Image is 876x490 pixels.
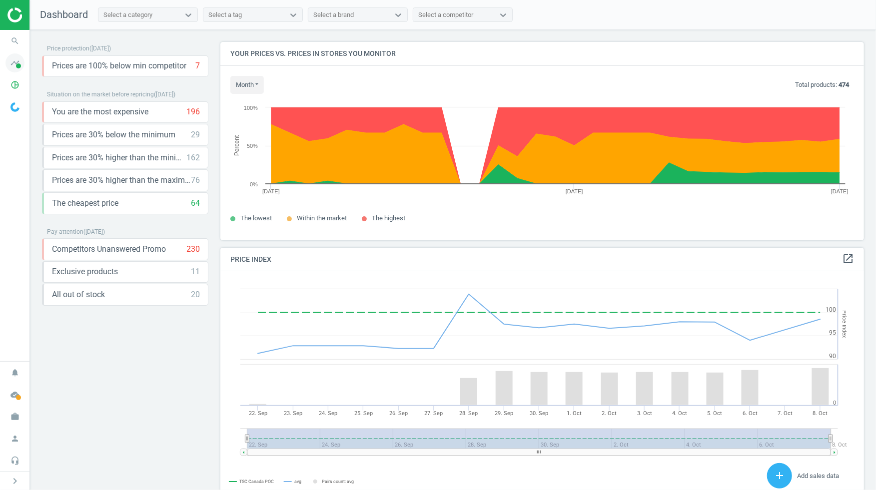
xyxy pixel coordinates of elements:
tspan: [DATE] [831,188,849,194]
tspan: 8. Oct [813,410,828,417]
span: ( [DATE] ) [83,228,105,235]
tspan: [DATE] [566,188,583,194]
span: ( [DATE] ) [154,91,175,98]
button: add [767,463,792,489]
span: The highest [372,214,405,222]
div: 196 [186,106,200,117]
div: 11 [191,266,200,277]
text: 0 [834,400,837,406]
div: Select a competitor [418,10,473,19]
tspan: 5. Oct [708,410,723,417]
tspan: TSC Canada POC [239,480,274,485]
tspan: 6. Oct [743,410,758,417]
i: pie_chart_outlined [5,75,24,94]
div: 162 [186,152,200,163]
tspan: 4. Oct [672,410,687,417]
text: 50% [247,143,258,149]
tspan: 8. Oct [833,442,848,448]
tspan: 28. Sep [460,410,478,417]
tspan: Pairs count: avg [322,479,354,484]
tspan: 24. Sep [319,410,337,417]
tspan: 29. Sep [495,410,513,417]
h4: Price Index [220,248,864,271]
tspan: Percent [233,135,240,156]
i: search [5,31,24,50]
i: open_in_new [842,253,854,265]
tspan: 30. Sep [530,410,548,417]
span: Prices are 100% below min competitor [52,60,186,71]
i: timeline [5,53,24,72]
span: Within the market [297,214,347,222]
span: Pay attention [47,228,83,235]
i: chevron_right [9,475,21,487]
span: Prices are 30% higher than the maximal [52,175,191,186]
i: notifications [5,363,24,382]
img: wGWNvw8QSZomAAAAABJRU5ErkJggg== [10,102,19,112]
span: Exclusive products [52,266,118,277]
h4: Your prices vs. prices in stores you monitor [220,42,864,65]
span: You are the most expensive [52,106,148,117]
div: Select a tag [208,10,242,19]
tspan: [DATE] [262,188,280,194]
div: 76 [191,175,200,186]
span: The lowest [240,214,272,222]
tspan: avg [294,479,301,484]
text: 100 [826,306,837,313]
b: 474 [839,81,849,88]
text: 90 [830,353,837,360]
i: work [5,407,24,426]
tspan: Price Index [842,311,848,338]
tspan: 26. Sep [389,410,408,417]
text: 0% [250,181,258,187]
span: Competitors Unanswered Promo [52,244,166,255]
div: 7 [195,60,200,71]
tspan: 22. Sep [249,410,267,417]
text: 100% [244,105,258,111]
span: Prices are 30% below the minimum [52,129,175,140]
span: ( [DATE] ) [89,45,111,52]
a: open_in_new [842,253,854,266]
div: 29 [191,129,200,140]
tspan: 1. Oct [567,410,582,417]
button: month [230,76,264,94]
p: Total products: [795,80,849,89]
span: Situation on the market before repricing [47,91,154,98]
i: person [5,429,24,448]
tspan: 3. Oct [637,410,652,417]
span: Price protection [47,45,89,52]
button: chevron_right [2,475,27,488]
tspan: 23. Sep [284,410,302,417]
tspan: 27. Sep [424,410,443,417]
img: ajHJNr6hYgQAAAAASUVORK5CYII= [7,7,78,22]
div: Select a brand [313,10,354,19]
i: headset_mic [5,451,24,470]
span: Dashboard [40,8,88,20]
div: 64 [191,198,200,209]
i: add [774,470,786,482]
div: Select a category [103,10,152,19]
span: All out of stock [52,289,105,300]
tspan: 2. Oct [602,410,617,417]
span: Add sales data [797,472,839,480]
text: 95 [830,329,837,336]
div: 230 [186,244,200,255]
div: 20 [191,289,200,300]
span: The cheapest price [52,198,118,209]
tspan: 7. Oct [778,410,793,417]
tspan: 25. Sep [354,410,373,417]
i: cloud_done [5,385,24,404]
span: Prices are 30% higher than the minimum [52,152,186,163]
